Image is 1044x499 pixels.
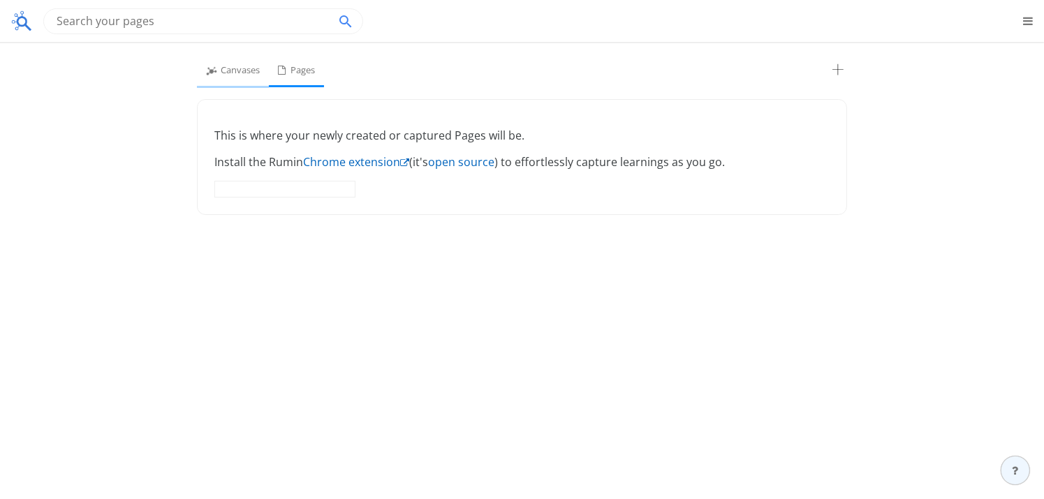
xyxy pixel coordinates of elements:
p: Install the Rumin (it's ) to effortlessly capture learnings as you go. [214,154,829,170]
div: Canvases [197,54,269,88]
img: plus-icon.svg.svg [829,60,847,78]
a: Chrome extension [303,154,409,170]
img: icon-network-gray.png [206,66,217,77]
a: open source [428,154,494,170]
div: Pages [269,54,324,87]
input: Search your pages [55,9,337,33]
p: This is where your newly created or captured Pages will be. [214,128,829,143]
img: logo-search2.png [11,10,32,31]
